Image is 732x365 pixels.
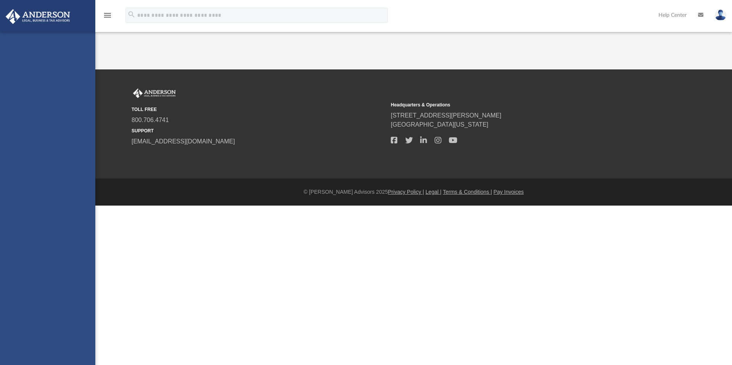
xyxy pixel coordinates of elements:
a: Privacy Policy | [388,189,424,195]
div: © [PERSON_NAME] Advisors 2025 [95,188,732,196]
a: Legal | [425,189,441,195]
a: [STREET_ADDRESS][PERSON_NAME] [391,112,501,119]
a: [EMAIL_ADDRESS][DOMAIN_NAME] [132,138,235,145]
i: search [127,10,136,19]
small: SUPPORT [132,127,385,134]
a: Terms & Conditions | [443,189,492,195]
small: TOLL FREE [132,106,385,113]
a: 800.706.4741 [132,117,169,123]
img: User Pic [715,10,726,21]
img: Anderson Advisors Platinum Portal [3,9,72,24]
img: Anderson Advisors Platinum Portal [132,88,177,98]
a: Pay Invoices [493,189,523,195]
i: menu [103,11,112,20]
small: Headquarters & Operations [391,101,645,108]
a: [GEOGRAPHIC_DATA][US_STATE] [391,121,488,128]
a: menu [103,14,112,20]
